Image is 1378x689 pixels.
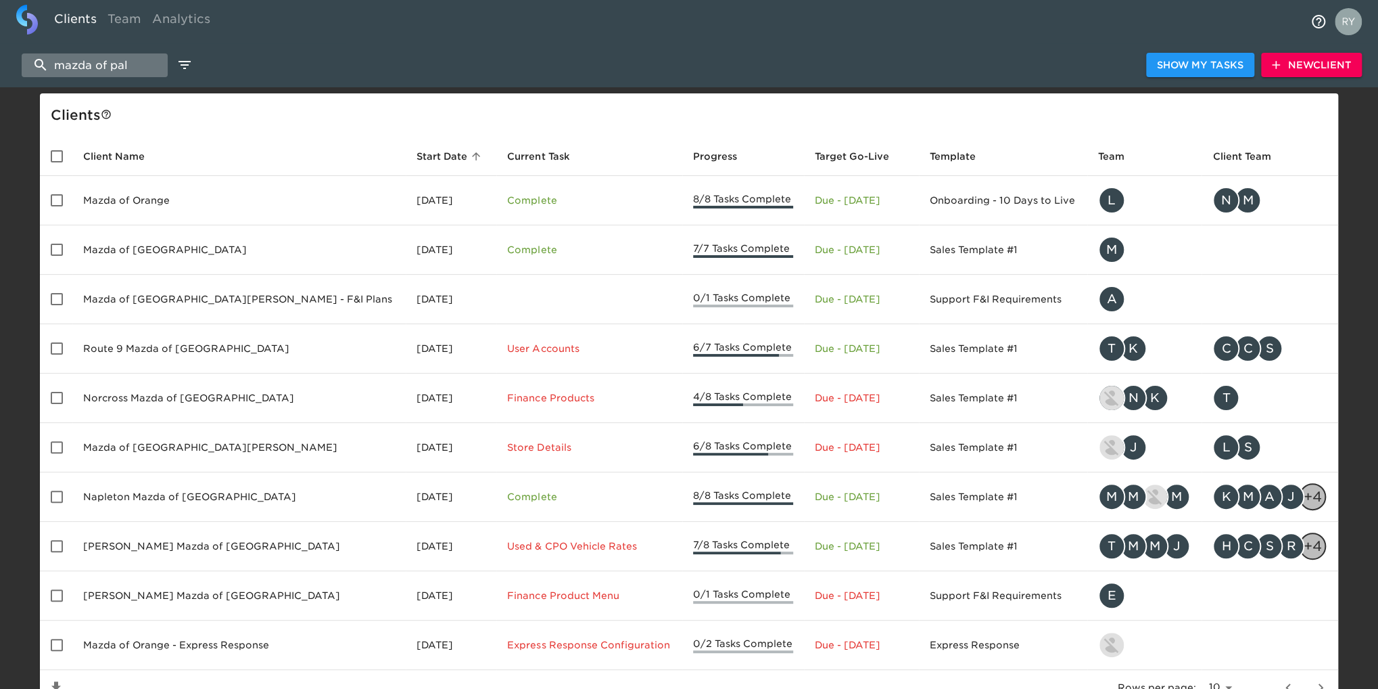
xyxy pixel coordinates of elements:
[1146,53,1254,78] button: Show My Tasks
[1143,485,1167,509] img: kevin.lo@roadster.com
[406,225,496,275] td: [DATE]
[1098,335,1125,362] div: T
[815,539,907,553] p: Due - [DATE]
[507,490,671,504] p: Complete
[919,225,1087,275] td: Sales Template #1
[1234,187,1261,214] div: M
[1098,236,1125,263] div: M
[1299,483,1326,510] div: + 4
[406,621,496,670] td: [DATE]
[693,148,755,164] span: Progress
[1120,434,1147,461] div: J
[1098,434,1191,461] div: austin@roadster.com, joseph.cuce@roadster.com
[1212,483,1327,510] div: kwhite@napleton.com, mbenak@napleton.com, angelique.nurse@roadster.com, jmoore@napleton.com, lste...
[1120,483,1147,510] div: M
[406,176,496,225] td: [DATE]
[1256,533,1283,560] div: S
[406,522,496,571] td: [DATE]
[507,148,587,164] span: Current Task
[406,324,496,374] td: [DATE]
[1335,8,1362,35] img: Profile
[1302,5,1335,38] button: notifications
[1234,533,1261,560] div: C
[682,176,805,225] td: 8/8 Tasks Complete
[1098,384,1191,412] div: lowell@roadster.com, nicholas.delaney@roadster.com, kevin.dodt@roadster.com
[1098,286,1191,313] div: alanna.norotsky@roadster.com
[1212,187,1239,214] div: N
[815,589,907,602] p: Due - [DATE]
[1212,533,1327,560] div: hgibson@griecocars.com, caimen.dennis@roadster.com, sbelazeros@griecocars.com, rbelazeros@griecoc...
[1098,187,1191,214] div: lauren.seimas@roadster.com
[682,423,805,472] td: 6/8 Tasks Complete
[815,391,907,405] p: Due - [DATE]
[682,374,805,423] td: 4/8 Tasks Complete
[1098,148,1142,164] span: Team
[173,53,196,76] button: edit
[1098,533,1191,560] div: tracy@roadster.com, madison.pollet@roadster.com, matthew.waterman@roadster.com, jessica.donahue@e...
[1120,335,1147,362] div: K
[72,522,406,571] td: [PERSON_NAME] Mazda of [GEOGRAPHIC_DATA]
[682,225,805,275] td: 7/7 Tasks Complete
[1261,53,1362,78] button: NewClient
[83,148,162,164] span: Client Name
[507,589,671,602] p: Finance Product Menu
[815,148,907,164] span: Target Go-Live
[49,5,102,38] a: Clients
[682,571,805,621] td: 0/1 Tasks Complete
[1234,434,1261,461] div: S
[1234,335,1261,362] div: C
[1163,533,1190,560] div: J
[682,275,805,324] td: 0/1 Tasks Complete
[1212,384,1239,412] div: T
[815,342,907,355] p: Due - [DATE]
[682,324,805,374] td: 6/7 Tasks Complete
[1099,633,1124,657] img: kevin.lo@roadster.com
[1098,483,1191,510] div: mike.crothers@roadster.com, madison.pollet@roadster.com, kevin.lo@roadster.com, mitch.mccaige@roa...
[22,53,168,77] input: search
[682,472,805,522] td: 8/8 Tasks Complete
[815,243,907,257] p: Due - [DATE]
[815,148,889,164] span: Calculated based on the start date and the duration of all Tasks contained in this Hub.
[1120,533,1147,560] div: M
[919,621,1087,670] td: Express Response
[919,176,1087,225] td: Onboarding - 10 Days to Live
[507,441,671,454] p: Store Details
[1098,582,1125,609] div: E
[72,423,406,472] td: Mazda of [GEOGRAPHIC_DATA][PERSON_NAME]
[406,275,496,324] td: [DATE]
[815,194,907,207] p: Due - [DATE]
[1212,483,1239,510] div: K
[919,374,1087,423] td: Sales Template #1
[1141,384,1168,412] div: K
[72,225,406,275] td: Mazda of [GEOGRAPHIC_DATA]
[72,374,406,423] td: Norcross Mazda of [GEOGRAPHIC_DATA]
[72,472,406,522] td: Napleton Mazda of [GEOGRAPHIC_DATA]
[1098,533,1125,560] div: T
[919,423,1087,472] td: Sales Template #1
[51,104,1333,126] div: Client s
[507,391,671,405] p: Finance Products
[507,148,569,164] span: This is the next Task in this Hub that should be completed
[417,148,485,164] span: Start Date
[102,5,147,38] a: Team
[72,621,406,670] td: Mazda of Orange - Express Response
[1120,384,1147,412] div: N
[1234,483,1261,510] div: M
[507,638,671,652] p: Express Response Configuration
[1256,483,1283,510] div: A
[1212,148,1288,164] span: Client Team
[919,522,1087,571] td: Sales Template #1
[919,472,1087,522] td: Sales Template #1
[406,571,496,621] td: [DATE]
[815,490,907,504] p: Due - [DATE]
[919,324,1087,374] td: Sales Template #1
[72,275,406,324] td: Mazda of [GEOGRAPHIC_DATA][PERSON_NAME] - F&I Plans
[1212,384,1327,412] div: treynorcross@gmail.com
[72,324,406,374] td: Route 9 Mazda of [GEOGRAPHIC_DATA]
[1098,187,1125,214] div: L
[1212,434,1239,461] div: L
[1098,286,1125,313] div: A
[1212,335,1239,362] div: C
[1299,533,1326,560] div: + 4
[72,176,406,225] td: Mazda of Orange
